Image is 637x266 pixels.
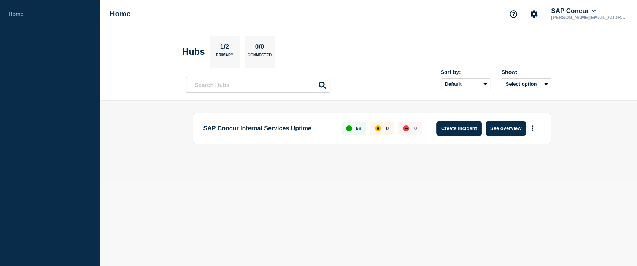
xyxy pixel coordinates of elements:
[550,7,597,15] button: SAP Concur
[502,78,551,90] button: Select option
[441,69,490,75] div: Sort by:
[248,53,272,61] p: Connected
[203,121,333,136] p: SAP Concur Internal Services Uptime
[186,77,330,93] input: Search Hubs
[375,125,381,131] div: affected
[505,6,521,22] button: Support
[386,125,389,131] p: 0
[182,46,205,57] h2: Hubs
[216,53,234,61] p: Primary
[346,125,352,131] div: up
[403,125,409,131] div: down
[550,15,629,20] p: [PERSON_NAME][EMAIL_ADDRESS][PERSON_NAME][DOMAIN_NAME]
[502,69,551,75] div: Show:
[356,125,361,131] p: 68
[436,121,482,136] button: Create incident
[110,10,131,18] h1: Home
[486,121,526,136] button: See overview
[526,6,542,22] button: Account settings
[252,43,267,53] p: 0/0
[217,43,232,53] p: 1/2
[414,125,417,131] p: 0
[527,121,537,135] button: More actions
[441,78,490,90] select: Sort by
